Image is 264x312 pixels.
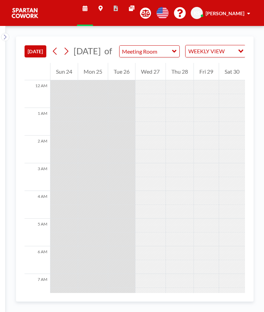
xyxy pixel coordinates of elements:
button: [DATE] [25,45,46,57]
img: organization-logo [11,6,39,20]
div: 2 AM [25,136,50,163]
div: 6 AM [25,246,50,274]
div: 4 AM [25,191,50,219]
span: [DATE] [74,46,101,56]
span: WEEKLY VIEW [187,47,226,56]
span: KS [194,10,200,16]
div: Tue 26 [108,63,135,80]
div: 7 AM [25,274,50,302]
div: 5 AM [25,219,50,246]
div: Sun 24 [50,63,78,80]
div: 12 AM [25,80,50,108]
span: [PERSON_NAME] [206,10,244,16]
input: Meeting Room [120,46,172,57]
div: Search for option [186,45,245,57]
div: 1 AM [25,108,50,136]
div: Mon 25 [78,63,108,80]
input: Search for option [227,47,234,56]
div: Sat 30 [219,63,245,80]
div: Fri 29 [194,63,219,80]
div: 3 AM [25,163,50,191]
div: Wed 27 [135,63,165,80]
span: of [104,46,112,56]
div: Thu 28 [166,63,194,80]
